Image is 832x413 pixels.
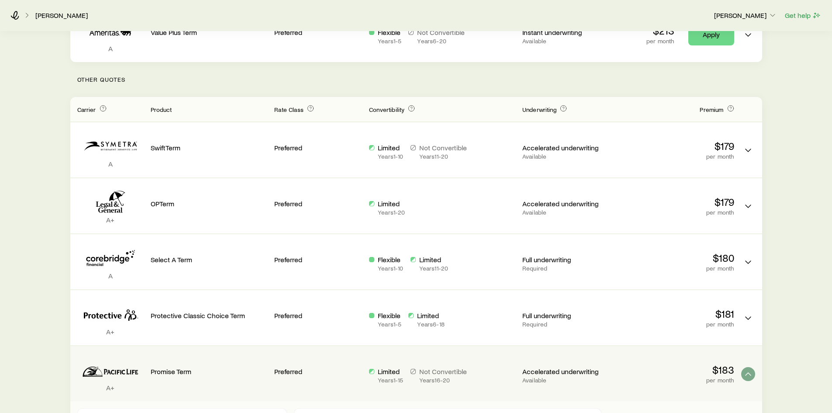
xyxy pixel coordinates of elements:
p: per month [617,265,734,272]
p: Flexible [378,311,401,320]
p: Flexible [378,255,403,264]
p: Accelerated underwriting [522,143,610,152]
p: Available [522,209,610,216]
p: Other Quotes [70,62,762,97]
p: per month [617,153,734,160]
p: Preferred [274,28,362,37]
p: per month [646,38,674,45]
p: Preferred [274,199,362,208]
p: A [77,271,144,280]
p: Preferred [274,255,362,264]
p: Years 1 - 15 [378,377,403,384]
button: Get help [784,10,822,21]
p: A+ [77,215,144,224]
p: Limited [378,199,405,208]
span: Convertibility [369,106,404,113]
p: $180 [617,252,734,264]
p: Full underwriting [522,255,610,264]
p: Instant underwriting [522,28,610,37]
p: Accelerated underwriting [522,199,610,208]
p: per month [617,209,734,216]
p: Years 11 - 20 [419,153,467,160]
p: Accelerated underwriting [522,367,610,376]
p: Limited [419,255,449,264]
p: OPTerm [151,199,268,208]
p: $181 [617,308,734,320]
p: $179 [617,196,734,208]
p: Years 1 - 5 [378,321,401,328]
button: [PERSON_NAME] [714,10,777,21]
p: Protective Classic Choice Term [151,311,268,320]
p: Available [522,377,610,384]
span: Product [151,106,172,113]
p: Not Convertible [419,367,467,376]
p: Not Convertible [419,143,467,152]
p: Available [522,38,610,45]
p: A [77,44,144,53]
a: [PERSON_NAME] [35,11,88,20]
span: Carrier [77,106,96,113]
p: SwiftTerm [151,143,268,152]
p: per month [617,377,734,384]
p: Preferred [274,367,362,376]
p: A+ [77,383,144,392]
p: A [77,160,144,168]
p: A+ [77,327,144,336]
p: Preferred [274,143,362,152]
p: Available [522,153,610,160]
span: Underwriting [522,106,556,113]
p: Value Plus Term [151,28,268,37]
p: Not Convertible [417,28,465,37]
p: Years 1 - 10 [378,265,403,272]
p: Years 1 - 10 [378,153,403,160]
p: Flexible [378,28,401,37]
p: Promise Term [151,367,268,376]
p: $179 [617,140,734,152]
p: Limited [378,367,403,376]
p: Years 6 - 20 [417,38,465,45]
p: Full underwriting [522,311,610,320]
p: Limited [417,311,444,320]
p: Limited [378,143,403,152]
p: Years 16 - 20 [419,377,467,384]
p: Required [522,265,610,272]
p: Years 1 - 5 [378,38,401,45]
p: per month [617,321,734,328]
span: Rate Class [274,106,304,113]
p: Years 6 - 18 [417,321,444,328]
span: Premium [700,106,723,113]
p: Years 11 - 20 [419,265,449,272]
p: Required [522,321,610,328]
p: Select A Term [151,255,268,264]
p: Preferred [274,311,362,320]
a: Apply [688,24,734,45]
p: [PERSON_NAME] [714,11,777,20]
p: $183 [617,364,734,376]
p: Years 1 - 20 [378,209,405,216]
